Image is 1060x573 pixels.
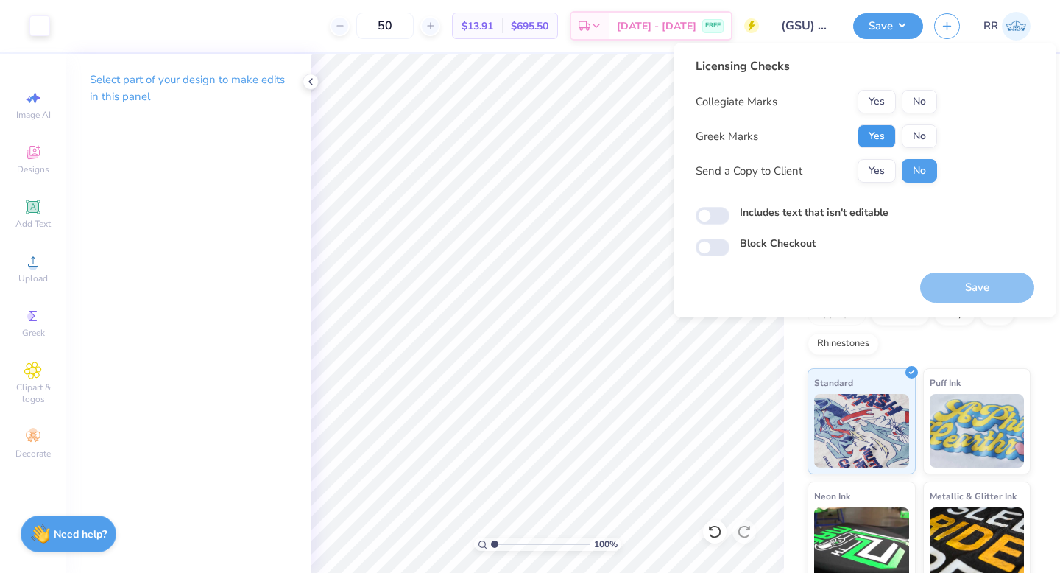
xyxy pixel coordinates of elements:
[740,236,816,251] label: Block Checkout
[814,488,850,504] span: Neon Ink
[814,375,853,390] span: Standard
[983,18,998,35] span: RR
[696,94,777,110] div: Collegiate Marks
[858,90,896,113] button: Yes
[18,273,48,284] span: Upload
[17,164,49,175] span: Designs
[930,375,961,390] span: Puff Ink
[16,109,51,121] span: Image AI
[15,218,51,230] span: Add Text
[462,18,493,34] span: $13.91
[740,205,888,220] label: Includes text that isn't editable
[808,333,879,355] div: Rhinestones
[705,21,721,31] span: FREE
[617,18,696,34] span: [DATE] - [DATE]
[356,13,414,39] input: – –
[696,57,937,75] div: Licensing Checks
[15,448,51,460] span: Decorate
[7,382,59,405] span: Clipart & logos
[853,13,923,39] button: Save
[1002,12,1031,41] img: Rigil Kent Ricardo
[696,163,802,180] div: Send a Copy to Client
[696,128,758,145] div: Greek Marks
[90,71,287,105] p: Select part of your design to make edits in this panel
[770,11,842,41] input: Untitled Design
[858,159,896,183] button: Yes
[22,327,45,339] span: Greek
[511,18,548,34] span: $695.50
[930,394,1025,468] img: Puff Ink
[902,90,937,113] button: No
[858,124,896,148] button: Yes
[902,159,937,183] button: No
[594,538,618,551] span: 100 %
[814,394,909,468] img: Standard
[930,488,1017,504] span: Metallic & Glitter Ink
[983,12,1031,41] a: RR
[54,527,107,541] strong: Need help?
[902,124,937,148] button: No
